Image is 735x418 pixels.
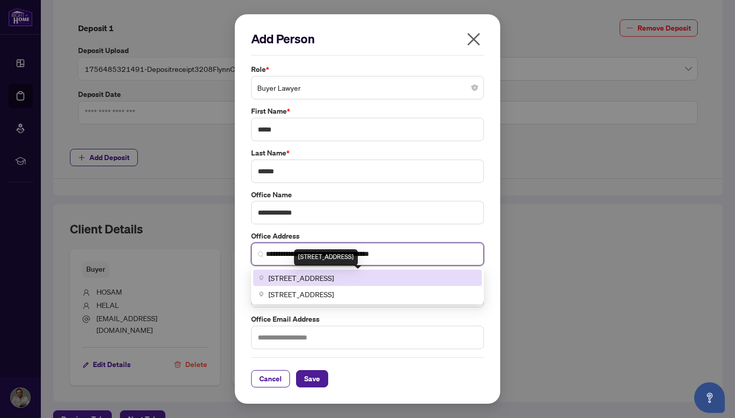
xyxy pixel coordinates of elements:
[251,313,484,325] label: Office Email Address
[251,230,484,242] label: Office Address
[259,371,282,387] span: Cancel
[251,147,484,159] label: Last Name
[251,106,484,117] label: First Name
[268,289,334,300] span: [STREET_ADDRESS]
[251,31,484,47] h2: Add Person
[258,251,264,257] img: search_icon
[251,64,484,75] label: Role
[296,370,328,387] button: Save
[304,371,320,387] span: Save
[251,370,290,387] button: Cancel
[472,85,478,91] span: close-circle
[465,31,482,47] span: close
[268,272,334,283] span: [STREET_ADDRESS]
[251,189,484,200] label: Office Name
[257,78,478,97] span: Buyer Lawyer
[294,249,358,266] div: [STREET_ADDRESS]
[694,382,725,413] button: Open asap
